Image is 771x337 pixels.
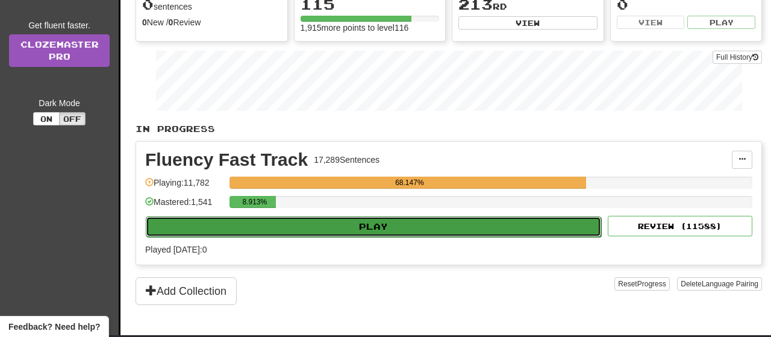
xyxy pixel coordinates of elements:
[233,177,585,189] div: 68.147%
[142,16,281,28] div: New / Review
[713,51,762,64] button: Full History
[608,216,752,236] button: Review (11588)
[677,277,762,291] button: DeleteLanguage Pairing
[142,17,147,27] strong: 0
[145,177,223,197] div: Playing: 11,782
[8,321,100,333] span: Open feedback widget
[145,151,308,169] div: Fluency Fast Track
[145,196,223,216] div: Mastered: 1,541
[702,280,758,288] span: Language Pairing
[614,277,669,291] button: ResetProgress
[9,34,110,67] a: ClozemasterPro
[637,280,666,288] span: Progress
[301,22,440,34] div: 1,915 more points to level 116
[136,277,237,305] button: Add Collection
[146,216,601,237] button: Play
[59,112,86,125] button: Off
[617,16,685,29] button: View
[233,196,276,208] div: 8.913%
[136,123,762,135] p: In Progress
[687,16,755,29] button: Play
[9,97,110,109] div: Dark Mode
[145,245,207,254] span: Played [DATE]: 0
[169,17,173,27] strong: 0
[33,112,60,125] button: On
[9,19,110,31] div: Get fluent faster.
[314,154,379,166] div: 17,289 Sentences
[458,16,598,30] button: View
